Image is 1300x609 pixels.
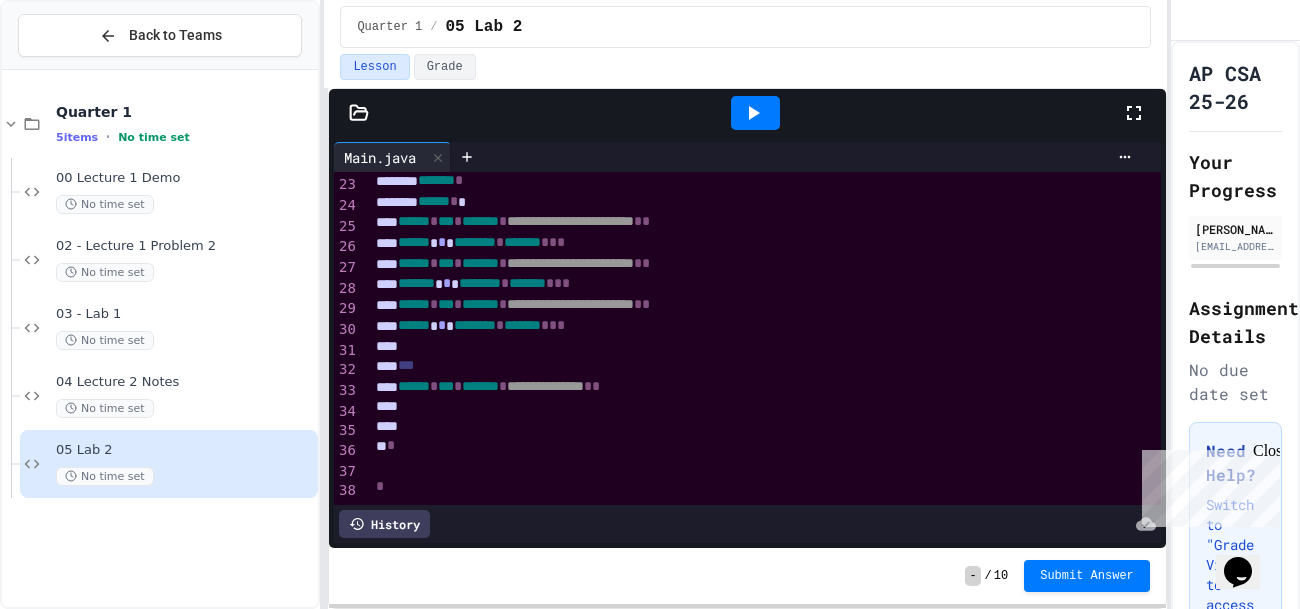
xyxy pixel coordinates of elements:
span: 00 Lecture 1 Demo [56,170,314,187]
div: History [339,510,430,538]
h3: Need Help? [1206,439,1265,487]
iframe: chat widget [1216,529,1280,589]
div: 28 [334,279,359,300]
div: 27 [334,258,359,279]
div: 30 [334,320,359,341]
button: Submit Answer [1024,560,1150,592]
span: / [430,19,437,35]
span: No time set [118,131,190,144]
div: 38 [334,481,359,502]
h2: Assignment Details [1189,294,1282,350]
span: Back to Teams [129,25,222,46]
div: Chat with us now!Close [8,8,138,127]
span: No time set [56,399,154,418]
span: 5 items [56,131,98,144]
h2: Your Progress [1189,148,1282,204]
div: 35 [334,421,359,441]
button: Lesson [340,54,409,80]
div: 29 [334,299,359,320]
div: Main.java [334,142,451,172]
div: 23 [334,175,359,196]
div: 31 [334,341,359,361]
span: 05 Lab 2 [445,15,522,39]
span: • [106,129,110,145]
h1: AP CSA 25-26 [1189,59,1282,115]
span: Submit Answer [1040,568,1134,584]
div: 26 [334,237,359,258]
div: No due date set [1189,358,1282,406]
span: No time set [56,331,154,350]
div: [PERSON_NAME] [1195,220,1276,238]
div: Main.java [334,147,426,168]
span: 03 - Lab 1 [56,306,314,323]
span: 04 Lecture 2 Notes [56,374,314,391]
iframe: chat widget [1134,442,1280,527]
div: 34 [334,402,359,422]
button: Grade [414,54,476,80]
span: No time set [56,263,154,282]
div: 24 [334,196,359,217]
div: 36 [334,441,359,462]
div: 25 [334,217,359,238]
span: 02 - Lecture 1 Problem 2 [56,238,314,255]
span: Quarter 1 [56,103,314,121]
div: [EMAIL_ADDRESS][DOMAIN_NAME] [1195,239,1276,254]
span: - [965,566,980,586]
span: No time set [56,195,154,214]
span: No time set [56,467,154,486]
span: / [985,568,992,584]
span: 10 [994,568,1008,584]
span: 05 Lab 2 [56,442,314,459]
div: 32 [334,360,359,381]
div: 33 [334,381,359,402]
button: Back to Teams [18,14,302,57]
span: Quarter 1 [357,19,422,35]
div: 37 [334,462,359,482]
